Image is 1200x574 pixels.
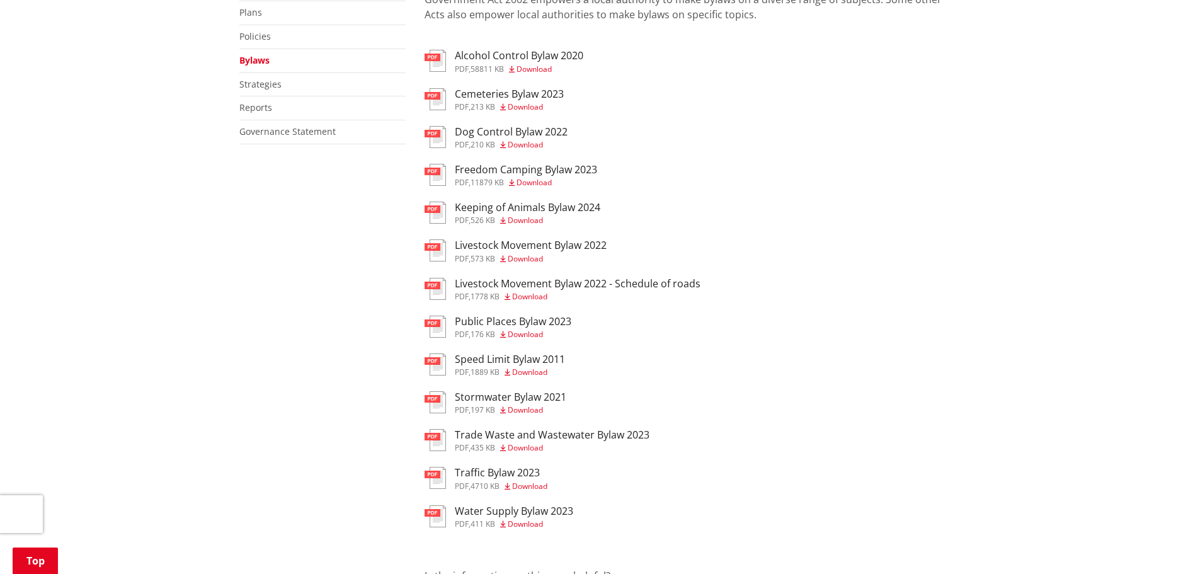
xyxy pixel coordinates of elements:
span: pdf [455,64,469,74]
span: 573 KB [471,253,495,264]
div: , [455,255,607,263]
h3: Keeping of Animals Bylaw 2024 [455,202,600,214]
span: pdf [455,329,469,340]
span: Download [508,101,543,112]
span: Download [512,291,547,302]
a: Keeping of Animals Bylaw 2024 pdf,526 KB Download [425,202,600,224]
a: Public Places Bylaw 2023 pdf,176 KB Download [425,316,571,338]
img: document-pdf.svg [425,505,446,527]
img: document-pdf.svg [425,50,446,72]
span: 1889 KB [471,367,500,377]
span: 11879 KB [471,177,504,188]
a: Governance Statement [239,125,336,137]
a: Trade Waste and Wastewater Bylaw 2023 pdf,435 KB Download [425,429,649,452]
span: pdf [455,177,469,188]
h3: Livestock Movement Bylaw 2022 - Schedule of roads [455,278,700,290]
h3: Stormwater Bylaw 2021 [455,391,566,403]
div: , [455,217,600,224]
span: Download [508,442,543,453]
a: Bylaws [239,54,270,66]
a: Speed Limit Bylaw 2011 pdf,1889 KB Download [425,353,565,376]
img: document-pdf.svg [425,429,446,451]
a: Stormwater Bylaw 2021 pdf,197 KB Download [425,391,566,414]
iframe: Messenger Launcher [1142,521,1187,566]
span: 4710 KB [471,481,500,491]
span: Download [512,481,547,491]
a: Strategies [239,78,282,90]
img: document-pdf.svg [425,126,446,148]
h3: Alcohol Control Bylaw 2020 [455,50,583,62]
span: 435 KB [471,442,495,453]
span: pdf [455,367,469,377]
img: document-pdf.svg [425,278,446,300]
img: document-pdf.svg [425,239,446,261]
span: pdf [455,481,469,491]
a: Dog Control Bylaw 2022 pdf,210 KB Download [425,126,568,149]
div: , [455,179,597,187]
a: Freedom Camping Bylaw 2023 pdf,11879 KB Download [425,164,597,187]
span: 526 KB [471,215,495,226]
span: Download [508,215,543,226]
span: 58811 KB [471,64,504,74]
div: , [455,331,571,338]
div: , [455,293,700,301]
h3: Freedom Camping Bylaw 2023 [455,164,597,176]
span: Download [508,405,543,415]
span: 411 KB [471,519,495,529]
div: , [455,520,573,528]
img: document-pdf.svg [425,316,446,338]
div: , [455,66,583,73]
span: 213 KB [471,101,495,112]
h3: Water Supply Bylaw 2023 [455,505,573,517]
a: Livestock Movement Bylaw 2022 pdf,573 KB Download [425,239,607,262]
a: Alcohol Control Bylaw 2020 pdf,58811 KB Download [425,50,583,72]
img: document-pdf.svg [425,202,446,224]
a: Cemeteries Bylaw 2023 pdf,213 KB Download [425,88,564,111]
div: , [455,406,566,414]
span: 210 KB [471,139,495,150]
span: pdf [455,215,469,226]
a: Plans [239,6,262,18]
a: Policies [239,30,271,42]
span: pdf [455,253,469,264]
h3: Traffic Bylaw 2023 [455,467,547,479]
span: Download [508,139,543,150]
h3: Livestock Movement Bylaw 2022 [455,239,607,251]
a: Water Supply Bylaw 2023 pdf,411 KB Download [425,505,573,528]
div: , [455,369,565,376]
span: Download [517,64,552,74]
div: , [455,141,568,149]
div: , [455,103,564,111]
span: Download [517,177,552,188]
img: document-pdf.svg [425,467,446,489]
span: Download [508,329,543,340]
span: pdf [455,101,469,112]
h3: Dog Control Bylaw 2022 [455,126,568,138]
span: 1778 KB [471,291,500,302]
a: Reports [239,101,272,113]
span: pdf [455,291,469,302]
h3: Cemeteries Bylaw 2023 [455,88,564,100]
a: Livestock Movement Bylaw 2022 - Schedule of roads pdf,1778 KB Download [425,278,700,301]
span: Download [512,367,547,377]
span: 176 KB [471,329,495,340]
img: document-pdf.svg [425,353,446,376]
span: pdf [455,519,469,529]
img: document-pdf.svg [425,164,446,186]
span: Download [508,519,543,529]
span: 197 KB [471,405,495,415]
h3: Speed Limit Bylaw 2011 [455,353,565,365]
a: Traffic Bylaw 2023 pdf,4710 KB Download [425,467,547,490]
img: document-pdf.svg [425,88,446,110]
span: pdf [455,405,469,415]
a: Top [13,548,58,574]
h3: Public Places Bylaw 2023 [455,316,571,328]
h3: Trade Waste and Wastewater Bylaw 2023 [455,429,649,441]
img: document-pdf.svg [425,391,446,413]
span: pdf [455,139,469,150]
span: Download [508,253,543,264]
div: , [455,483,547,490]
span: pdf [455,442,469,453]
div: , [455,444,649,452]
